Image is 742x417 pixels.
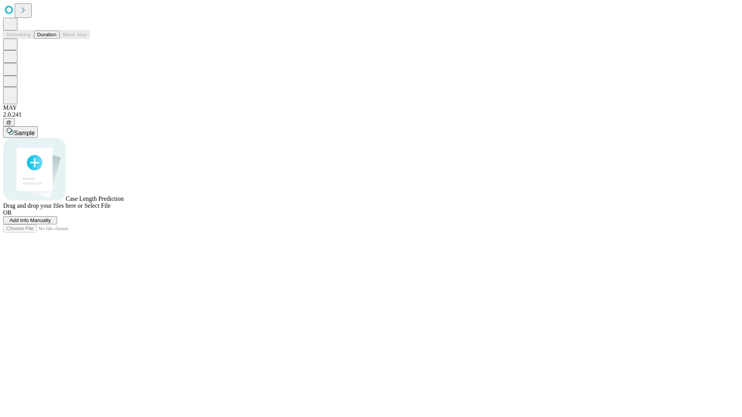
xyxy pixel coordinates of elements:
[3,216,57,224] button: Add Info Manually
[3,118,15,126] button: @
[14,130,35,136] span: Sample
[3,31,34,39] button: Smoothing
[6,119,12,125] span: @
[3,202,83,209] span: Drag and drop your files here or
[34,31,60,39] button: Duration
[66,195,124,202] span: Case Length Prediction
[60,31,90,39] button: Block Size
[3,111,739,118] div: 2.0.241
[3,126,38,138] button: Sample
[10,217,51,223] span: Add Info Manually
[84,202,111,209] span: Select File
[3,209,12,216] span: OR
[3,104,739,111] div: MAY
